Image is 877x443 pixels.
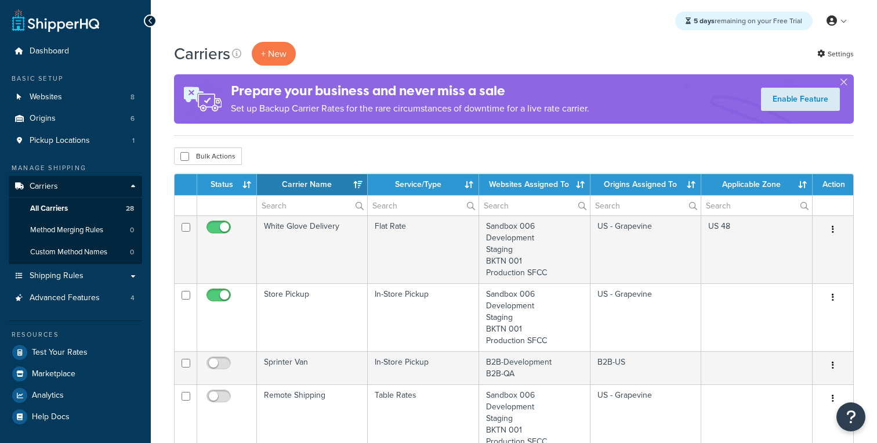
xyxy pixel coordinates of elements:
[132,136,135,146] span: 1
[368,196,478,215] input: Search
[9,108,142,129] li: Origins
[9,108,142,129] a: Origins 6
[30,136,90,146] span: Pickup Locations
[9,385,142,406] a: Analytics
[252,42,296,66] button: + New
[174,74,231,124] img: ad-rules-rateshop-fe6ec290ccb7230408bd80ed9643f0289d75e0ffd9eb532fc0e269fcd187b520.png
[30,182,58,192] span: Carriers
[30,114,56,124] span: Origins
[9,198,142,219] a: All Carriers 28
[257,215,368,283] td: White Glove Delivery
[30,204,68,214] span: All Carriers
[701,215,813,283] td: US 48
[590,351,702,384] td: B2B-US
[368,351,479,384] td: In-Store Pickup
[131,114,135,124] span: 6
[9,130,142,152] a: Pickup Locations 1
[9,219,142,241] a: Method Merging Rules 0
[9,219,142,241] li: Method Merging Rules
[174,42,230,65] h1: Carriers
[479,174,590,195] th: Websites Assigned To: activate to sort column ascending
[479,196,590,215] input: Search
[197,174,257,195] th: Status: activate to sort column ascending
[231,81,589,100] h4: Prepare your business and never miss a sale
[9,176,142,197] a: Carriers
[368,283,479,351] td: In-Store Pickup
[32,412,70,422] span: Help Docs
[590,196,701,215] input: Search
[32,348,88,358] span: Test Your Rates
[368,215,479,283] td: Flat Rate
[590,174,702,195] th: Origins Assigned To: activate to sort column ascending
[30,293,100,303] span: Advanced Features
[9,87,142,108] li: Websites
[9,287,142,309] li: Advanced Features
[590,215,702,283] td: US - Grapevine
[836,402,865,431] button: Open Resource Center
[30,225,103,235] span: Method Merging Rules
[675,12,813,30] div: remaining on your Free Trial
[9,406,142,427] a: Help Docs
[9,130,142,152] li: Pickup Locations
[813,174,853,195] th: Action
[32,369,75,379] span: Marketplace
[590,283,702,351] td: US - Grapevine
[9,342,142,363] a: Test Your Rates
[30,92,62,102] span: Websites
[9,265,142,287] a: Shipping Rules
[126,204,134,214] span: 28
[9,41,142,62] a: Dashboard
[12,9,99,32] a: ShipperHQ Home
[9,330,142,340] div: Resources
[130,247,134,257] span: 0
[701,196,812,215] input: Search
[257,174,368,195] th: Carrier Name: activate to sort column ascending
[817,46,854,62] a: Settings
[368,174,479,195] th: Service/Type: activate to sort column ascending
[9,74,142,84] div: Basic Setup
[479,351,590,384] td: B2B-Development B2B-QA
[9,242,142,263] a: Custom Method Names 0
[479,283,590,351] td: Sandbox 006 Development Staging BKTN 001 Production SFCC
[761,88,840,111] a: Enable Feature
[9,198,142,219] li: All Carriers
[30,46,69,56] span: Dashboard
[9,363,142,384] a: Marketplace
[257,351,368,384] td: Sprinter Van
[257,196,367,215] input: Search
[131,293,135,303] span: 4
[131,92,135,102] span: 8
[231,100,589,117] p: Set up Backup Carrier Rates for the rare circumstances of downtime for a live rate carrier.
[174,147,242,165] button: Bulk Actions
[694,16,715,26] strong: 5 days
[30,247,107,257] span: Custom Method Names
[32,391,64,401] span: Analytics
[9,287,142,309] a: Advanced Features 4
[9,163,142,173] div: Manage Shipping
[9,87,142,108] a: Websites 8
[479,215,590,283] td: Sandbox 006 Development Staging BKTN 001 Production SFCC
[9,176,142,264] li: Carriers
[701,174,813,195] th: Applicable Zone: activate to sort column ascending
[130,225,134,235] span: 0
[257,283,368,351] td: Store Pickup
[9,242,142,263] li: Custom Method Names
[30,271,84,281] span: Shipping Rules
